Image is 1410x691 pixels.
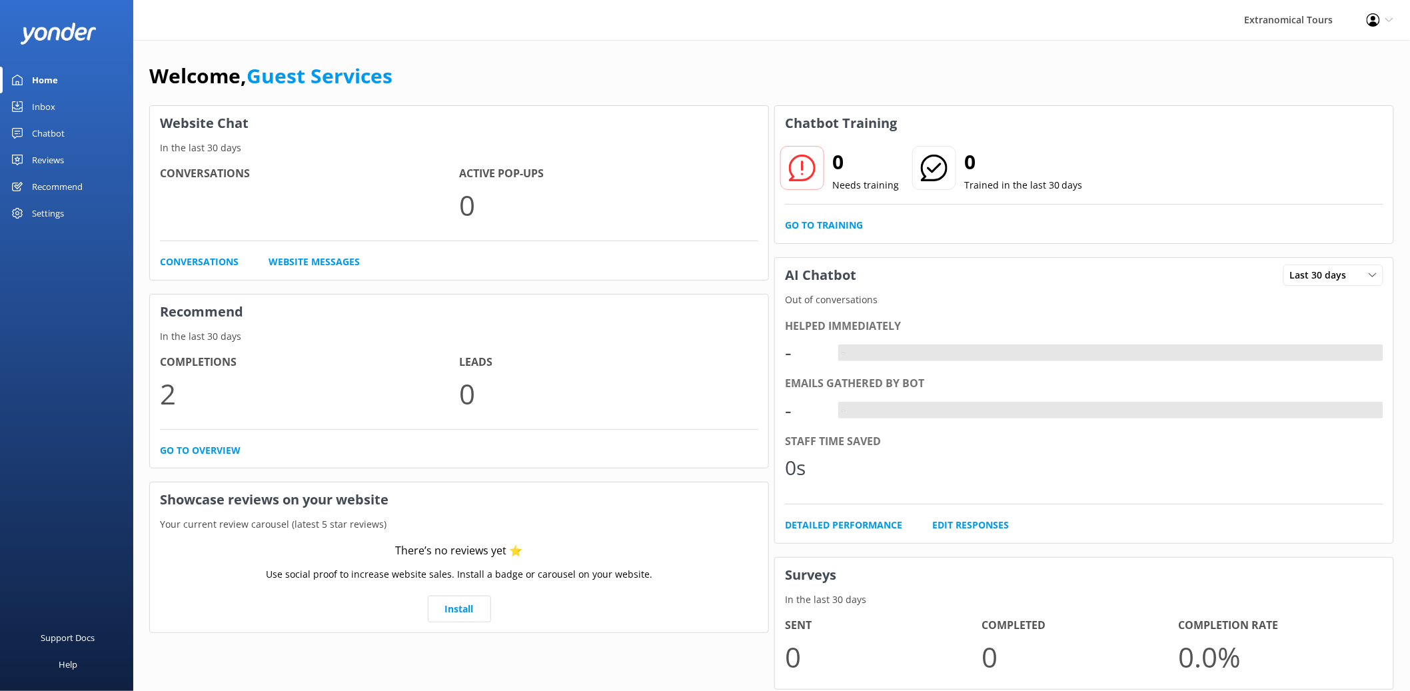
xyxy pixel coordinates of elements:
p: 2 [160,371,459,416]
h3: AI Chatbot [775,258,866,293]
h4: Completions [160,354,459,371]
div: Help [59,651,77,678]
p: Your current review carousel (latest 5 star reviews) [150,517,768,532]
div: Inbox [32,93,55,120]
div: - [785,394,825,426]
div: Emails gathered by bot [785,375,1383,392]
h4: Conversations [160,165,459,183]
p: Use social proof to increase website sales. Install a badge or carousel on your website. [266,567,652,582]
div: Recommend [32,173,83,200]
h1: Welcome, [149,60,392,92]
img: yonder-white-logo.png [20,23,97,45]
a: Guest Services [247,62,392,89]
div: Home [32,67,58,93]
span: Last 30 days [1290,268,1355,283]
h4: Active Pop-ups [459,165,758,183]
div: Helped immediately [785,318,1383,335]
a: Edit Responses [932,518,1009,532]
h3: Showcase reviews on your website [150,482,768,517]
a: Website Messages [269,255,360,269]
div: - [785,337,825,368]
h4: Sent [785,617,982,634]
div: Chatbot [32,120,65,147]
h3: Website Chat [150,106,768,141]
p: 0.0 % [1179,634,1375,679]
p: 0 [982,634,1178,679]
a: Go to Training [785,218,863,233]
div: - [838,345,848,362]
p: In the last 30 days [150,329,768,344]
h2: 0 [832,146,899,178]
h4: Leads [459,354,758,371]
p: 0 [785,634,982,679]
h3: Recommend [150,295,768,329]
p: Needs training [832,178,899,193]
p: In the last 30 days [775,592,1393,607]
h4: Completed [982,617,1178,634]
p: 0 [459,371,758,416]
p: 0 [459,183,758,227]
p: In the last 30 days [150,141,768,155]
a: Go to overview [160,443,241,458]
h4: Completion Rate [1179,617,1375,634]
p: Trained in the last 30 days [964,178,1083,193]
a: Install [428,596,491,622]
a: Detailed Performance [785,518,902,532]
div: Staff time saved [785,433,1383,450]
div: 0s [785,452,825,484]
div: Settings [32,200,64,227]
div: There’s no reviews yet ⭐ [396,542,523,560]
div: Support Docs [41,624,95,651]
div: Reviews [32,147,64,173]
a: Conversations [160,255,239,269]
h2: 0 [964,146,1083,178]
h3: Chatbot Training [775,106,907,141]
div: - [838,402,848,419]
p: Out of conversations [775,293,1393,307]
h3: Surveys [775,558,1393,592]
